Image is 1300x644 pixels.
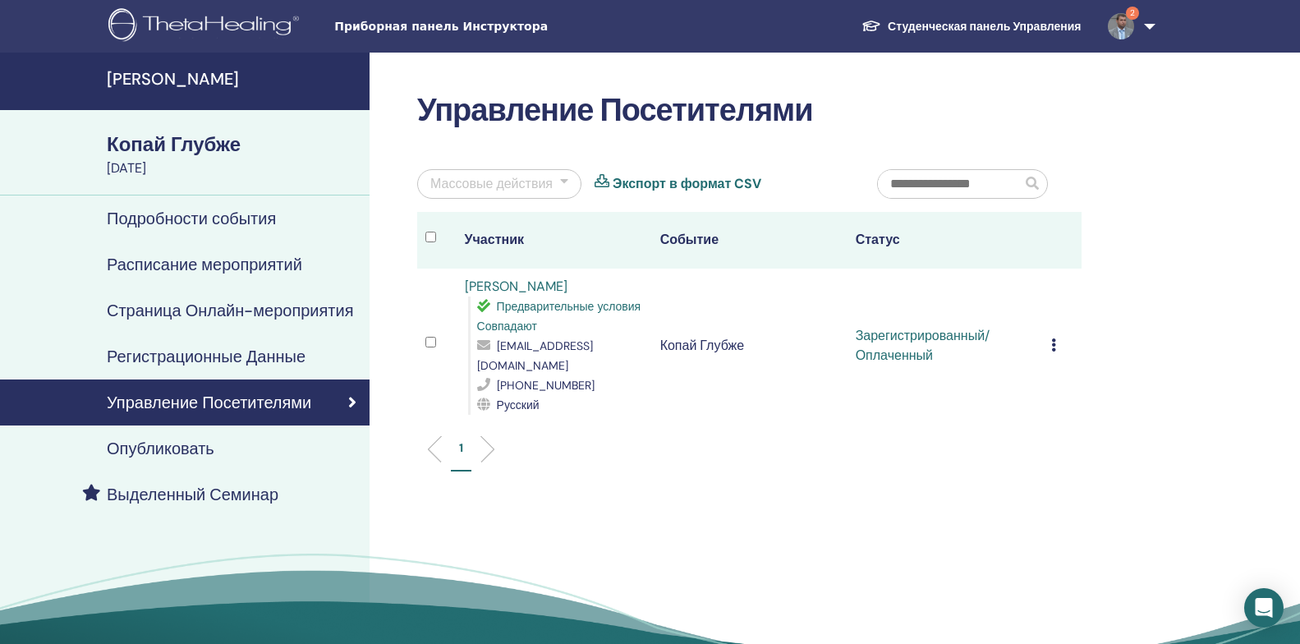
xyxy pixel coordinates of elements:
[107,438,214,459] ya-tr-span: Опубликовать
[1244,588,1284,628] div: Откройте Интерком-Мессенджер
[1108,13,1134,39] img: default.jpg
[888,19,1081,34] ya-tr-span: Студенческая панель Управления
[334,20,548,33] ya-tr-span: Приборная панель Инструктора
[459,439,463,457] p: 1
[660,337,745,354] ya-tr-span: Копай Глубже
[107,484,278,505] ya-tr-span: Выделенный Семинар
[848,11,1094,42] a: Студенческая панель Управления
[107,208,276,229] ya-tr-span: Подробности события
[465,231,524,248] ya-tr-span: Участник
[97,131,370,178] a: Копай Глубже[DATE]
[856,231,900,248] ya-tr-span: Статус
[465,278,567,295] a: [PERSON_NAME]
[108,8,305,45] img: logo.png
[613,174,761,194] a: Экспорт в формат CSV
[417,90,813,131] ya-tr-span: Управление Посетителями
[107,254,302,275] ya-tr-span: Расписание мероприятий
[107,131,241,157] ya-tr-span: Копай Глубже
[430,175,553,192] ya-tr-span: Массовые действия
[497,398,540,412] ya-tr-span: Русский
[107,392,311,413] ya-tr-span: Управление Посетителями
[660,231,719,248] ya-tr-span: Событие
[107,300,354,321] ya-tr-span: Страница Онлайн-мероприятия
[107,159,146,177] ya-tr-span: [DATE]
[477,299,641,333] ya-tr-span: Предварительные условия Совпадают
[497,378,595,393] span: [PHONE_NUMBER]
[861,19,881,33] img: graduation-cap-white.svg
[613,175,761,192] ya-tr-span: Экспорт в формат CSV
[477,338,593,373] ya-tr-span: [EMAIL_ADDRESS][DOMAIN_NAME]
[107,346,305,367] ya-tr-span: Регистрационные Данные
[1126,7,1139,20] span: 2
[107,68,239,90] ya-tr-span: [PERSON_NAME]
